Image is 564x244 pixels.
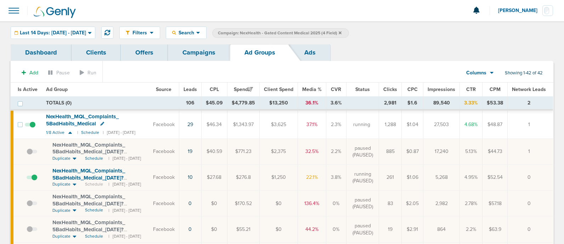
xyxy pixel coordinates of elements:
a: Offers [121,44,168,61]
span: Showing 1-42 of 42 [505,70,543,76]
td: $40.59 [201,139,227,165]
td: $1,250 [259,165,298,191]
span: Duplicate [52,233,70,239]
span: Duplicate [52,155,70,161]
td: $1.06 [402,165,423,191]
span: Columns [466,69,486,76]
td: 261 [379,165,402,191]
td: Facebook [149,139,179,165]
td: $3,625 [259,110,298,138]
td: $2.05 [402,191,423,216]
td: 27,503 [423,110,460,138]
td: 5.13% [460,139,483,165]
span: 1/8 Active [46,130,64,135]
td: Facebook [149,191,179,216]
td: 3.6% [326,97,346,110]
small: | [DATE] - [DATE] [108,208,141,214]
span: Source [156,86,171,92]
td: 36.1% [298,97,326,110]
a: Campaigns [168,44,230,61]
span: Network Leads [512,86,546,92]
span: Impressions [428,86,455,92]
td: 2.2% [326,139,346,165]
span: Duplicate [52,208,70,214]
td: $44.73 [483,139,508,165]
td: 106 [179,97,201,110]
td: 2 [508,97,553,110]
td: $0 [259,216,298,242]
a: Ads [290,44,330,61]
span: Schedule [85,233,103,239]
td: 0% [326,216,346,242]
img: Genly [34,7,76,18]
td: 885 [379,139,402,165]
button: Add [18,68,42,78]
span: Spend [234,86,253,92]
small: | [DATE] - [DATE] [108,233,141,239]
td: 3.8% [326,165,346,191]
span: Campaign: NexHealth - Gated Content Medical 2025 (4 Field) [218,30,342,36]
td: 4.95% [460,165,483,191]
span: CTR [466,86,476,92]
span: Schedule [85,207,103,213]
td: 0 [508,216,553,242]
td: 32.5% [298,139,326,165]
span: Status [355,86,370,92]
td: 864 [423,216,460,242]
span: Last 14 Days: [DATE] - [DATE] [20,30,86,35]
td: $52.54 [483,165,508,191]
td: $53.38 [483,97,508,110]
td: $57.18 [483,191,508,216]
td: 136.4% [298,191,326,216]
td: 83 [379,191,402,216]
a: 10 [188,174,193,180]
td: $1,343.97 [227,110,259,138]
a: Dashboard [11,44,72,61]
td: Facebook [149,216,179,242]
td: $0 [259,191,298,216]
a: 29 [187,121,193,127]
td: 0 [508,165,553,191]
td: 0% [326,191,346,216]
td: $1.6 [402,97,423,110]
span: Media % [302,86,322,92]
span: Client Spend [264,86,293,92]
td: paused (PAUSED) [346,216,379,242]
a: 0 [188,226,192,232]
span: CPM [490,86,501,92]
td: $276.8 [227,165,259,191]
td: 2.78% [460,191,483,216]
span: CPL [210,86,219,92]
td: $13,250 [259,97,298,110]
td: 1 [508,110,553,138]
td: $27.68 [201,165,227,191]
td: 37.1% [298,110,326,138]
span: NexHealth_ MQL_ Complaints_ 5BadHabits_ Medical_ [DATE]?id=183&cmp_ id=9658082 [52,142,125,162]
td: 2,982 [423,191,460,216]
td: paused (PAUSED) [346,139,379,165]
td: $2.91 [402,216,423,242]
span: Filters [130,30,150,36]
td: $4,779.85 [227,97,259,110]
span: Is Active [18,86,38,92]
td: 1 [508,139,553,165]
td: $0.87 [402,139,423,165]
td: 19 [379,216,402,242]
span: Clicks [383,86,397,92]
a: Ad Groups [230,44,290,61]
td: $771.23 [227,139,259,165]
span: Ad Group [46,86,68,92]
span: NexHealth_ MQL_ Complaints_ 5BadHabits_ Medical [46,113,119,127]
td: 1,288 [379,110,402,138]
td: 44.2% [298,216,326,242]
td: $63.9 [483,216,508,242]
td: 89,540 [423,97,460,110]
a: Clients [72,44,121,61]
td: 3.33% [460,97,483,110]
small: Schedule [81,130,99,135]
small: | [77,130,78,135]
td: 17,240 [423,139,460,165]
td: running (PAUSED) [346,165,379,191]
td: $1.04 [402,110,423,138]
span: Schedule [85,155,103,161]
